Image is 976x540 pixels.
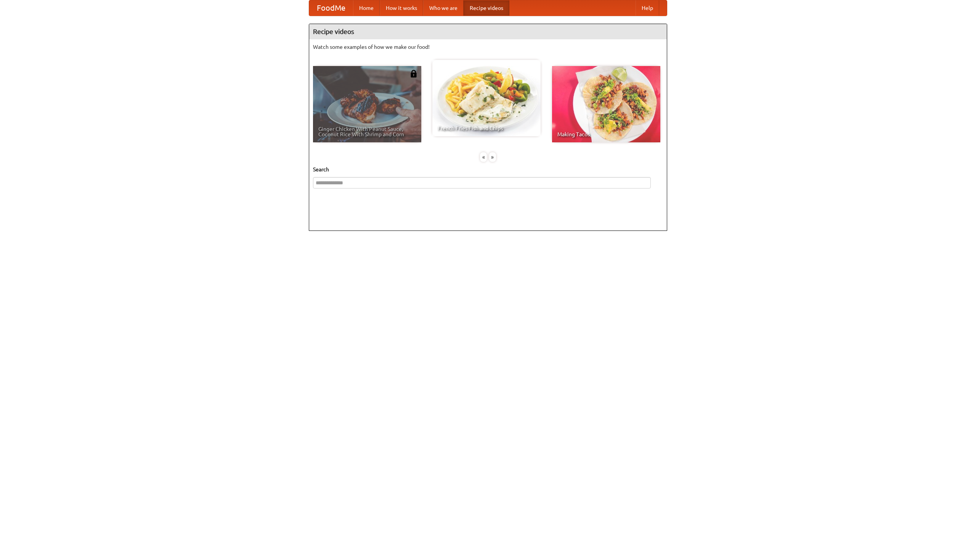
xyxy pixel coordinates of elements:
span: Making Tacos [557,132,655,137]
a: French Fries Fish and Chips [432,60,541,136]
span: French Fries Fish and Chips [438,126,535,131]
a: FoodMe [309,0,353,16]
p: Watch some examples of how we make our food! [313,43,663,51]
a: Help [636,0,659,16]
a: Recipe videos [464,0,509,16]
a: Who we are [423,0,464,16]
div: « [480,152,487,162]
h5: Search [313,166,663,173]
a: Making Tacos [552,66,660,142]
a: Home [353,0,380,16]
div: » [489,152,496,162]
a: How it works [380,0,423,16]
h4: Recipe videos [309,24,667,39]
img: 483408.png [410,70,417,77]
